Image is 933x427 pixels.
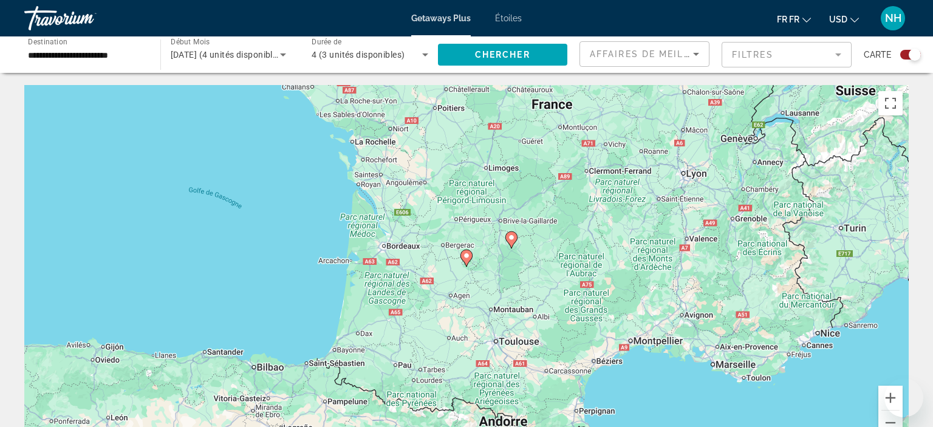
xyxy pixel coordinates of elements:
a: Étoiles [495,13,522,23]
span: NH [885,12,901,24]
span: Destination [28,37,67,46]
span: Chercher [475,50,530,60]
span: USD [829,15,847,24]
mat-select: Trier par [590,47,699,61]
span: [DATE] (4 unités disponibles) [171,50,285,60]
button: Avant-être [878,386,903,410]
button: Passer en plein écran [878,91,903,115]
button: Changement de monnaie [829,10,859,28]
a: Travorium [24,2,146,34]
span: fr fr [777,15,799,24]
span: Durée de [312,38,342,46]
button: Menu utilisateur [877,5,909,31]
button: Chercher [438,44,568,66]
span: Carte [864,46,891,63]
button: Filtrer [722,41,852,68]
span: 4 (3 unités disponibles) [312,50,405,60]
iframe: Bouton de lancement de la fenêtre de messagerie [884,378,923,417]
a: Getaways Plus [411,13,471,23]
button: Changer de langue [777,10,811,28]
span: Affaires de Meilleures [590,49,723,59]
span: Début Mois [171,38,210,46]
